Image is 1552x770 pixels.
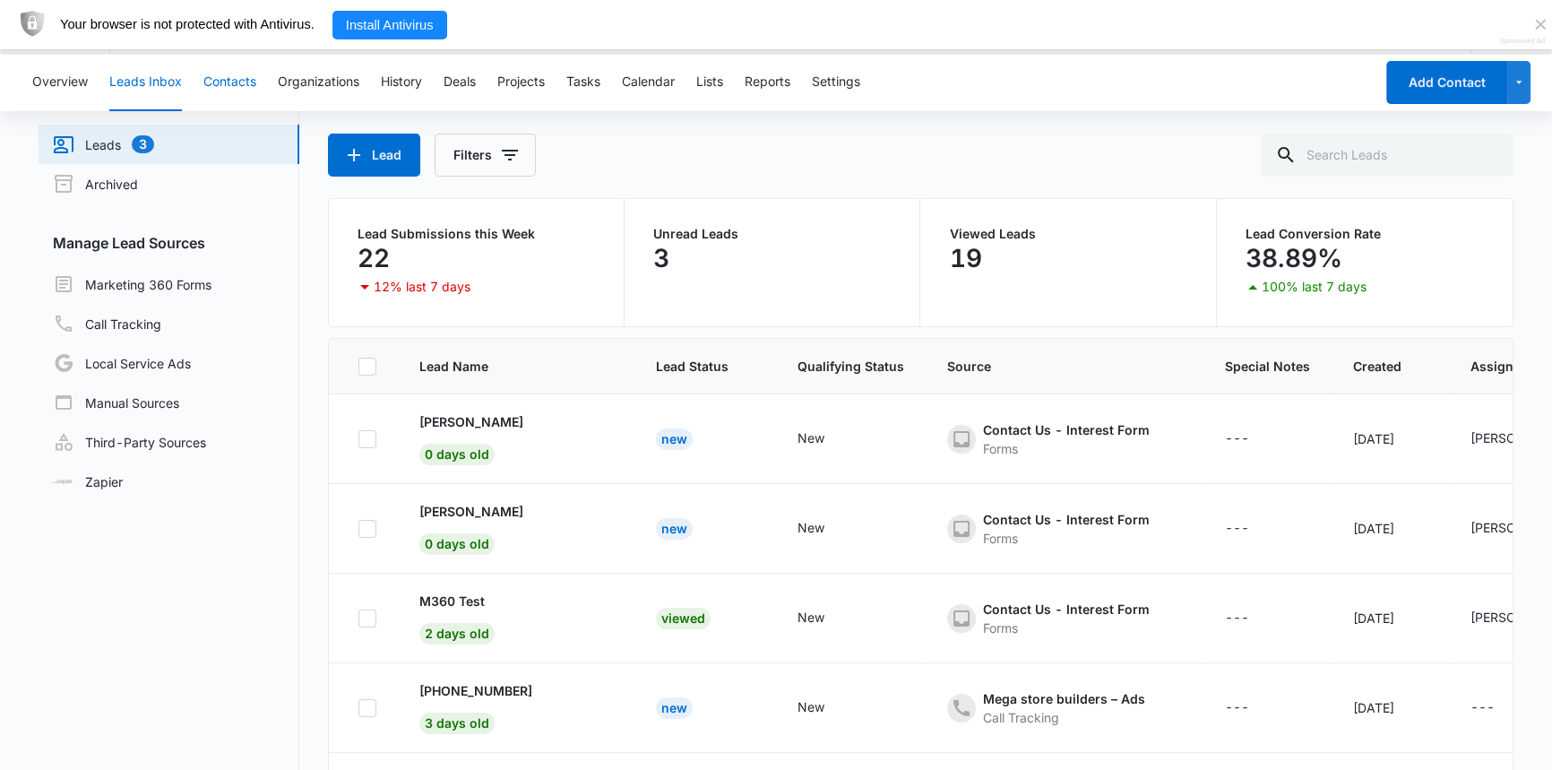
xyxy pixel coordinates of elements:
div: - - Select to Edit Field [1225,428,1281,450]
a: Local Service Ads [53,352,191,374]
a: Call Tracking [53,313,161,334]
div: Call Tracking [983,708,1145,727]
div: - - Select to Edit Field [419,681,565,734]
div: --- [1225,518,1249,540]
span: Special Notes [1225,357,1310,376]
button: Organizations [278,54,359,111]
a: Archived [53,173,138,195]
div: New [656,697,693,719]
span: Lead Status [656,357,729,376]
button: Reports [745,54,790,111]
div: Contact Us - Interest Form [983,510,1150,529]
div: [DATE] [1353,429,1427,448]
button: Add Contact [1386,61,1507,104]
div: New [798,697,824,716]
div: --- [1225,608,1249,629]
p: 19 [949,244,981,273]
div: --- [1225,428,1249,450]
div: - - Select to Edit Field [798,518,857,540]
div: Forms [983,439,1150,458]
div: - - Select to Edit Field [947,420,1182,458]
input: Search Leads [1261,134,1513,177]
span: 0 days old [419,533,495,555]
button: Contacts [203,54,256,111]
a: New [656,521,693,536]
div: [DATE] [1353,609,1427,627]
a: [PERSON_NAME]0 days old [419,502,523,551]
div: - - Select to Edit Field [1225,697,1281,719]
div: - - Select to Edit Field [798,428,857,450]
button: Leads Inbox [109,54,182,111]
p: Lead Submissions this Week [358,228,595,240]
p: 3 [653,244,669,273]
div: New [798,608,824,627]
span: 2 days old [419,623,495,645]
button: Tasks [566,54,600,111]
a: New [656,431,693,446]
div: Forms [983,529,1150,548]
p: 38.89% [1246,244,1342,273]
a: Manual Sources [53,392,179,413]
div: Contact Us - Interest Form [983,420,1150,439]
button: Filters [435,134,536,177]
a: Viewed [656,610,711,626]
button: Calendar [622,54,675,111]
button: Overview [32,54,88,111]
div: - - Select to Edit Field [1470,697,1527,719]
div: - - Select to Edit Field [947,689,1177,727]
div: Viewed [656,608,711,629]
div: - - Select to Edit Field [798,608,857,629]
button: Lists [696,54,723,111]
div: New [656,428,693,450]
p: 100% last 7 days [1262,281,1367,293]
button: Settings [812,54,860,111]
div: Mega store builders – Ads [983,689,1145,708]
div: - - Select to Edit Field [947,600,1182,637]
div: - - Select to Edit Field [798,697,857,719]
a: [PHONE_NUMBER]3 days old [419,681,532,731]
div: - - Select to Edit Field [1225,518,1281,540]
a: Leads3 [53,134,154,155]
p: Lead Conversion Rate [1246,228,1484,240]
div: [DATE] [1353,519,1427,538]
a: Marketing 360 Forms [53,273,211,295]
a: Third-Party Sources [53,431,206,453]
div: - - Select to Edit Field [1225,608,1281,629]
p: 22 [358,244,390,273]
div: - - Select to Edit Field [419,412,556,465]
span: Source [947,357,1156,376]
p: [PERSON_NAME] [419,502,523,521]
p: Viewed Leads [949,228,1186,240]
button: Lead [328,134,420,177]
div: --- [1225,697,1249,719]
span: Created [1353,357,1401,376]
a: New [656,700,693,715]
span: Lead Name [419,357,587,376]
button: History [381,54,422,111]
span: 3 days old [419,713,495,734]
div: Contact Us - Interest Form [983,600,1150,619]
div: [DATE] [1353,698,1427,717]
button: Projects [497,54,545,111]
span: Qualifying Status [798,357,904,376]
p: 12% last 7 days [374,281,470,293]
p: [PHONE_NUMBER] [419,681,532,700]
p: M360 Test [419,592,485,610]
div: - - Select to Edit Field [947,510,1182,548]
div: - - Select to Edit Field [419,502,556,555]
h3: Manage Lead Sources [39,232,299,254]
a: Zapier [53,472,123,491]
a: [PERSON_NAME]0 days old [419,412,523,462]
div: New [798,518,824,537]
div: --- [1470,697,1495,719]
a: M360 Test2 days old [419,592,495,641]
button: Deals [444,54,476,111]
p: [PERSON_NAME] [419,412,523,431]
div: New [798,428,824,447]
div: New [656,518,693,540]
p: Unread Leads [653,228,891,240]
div: - - Select to Edit Field [419,592,527,645]
span: 0 days old [419,444,495,465]
div: Forms [983,619,1150,637]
